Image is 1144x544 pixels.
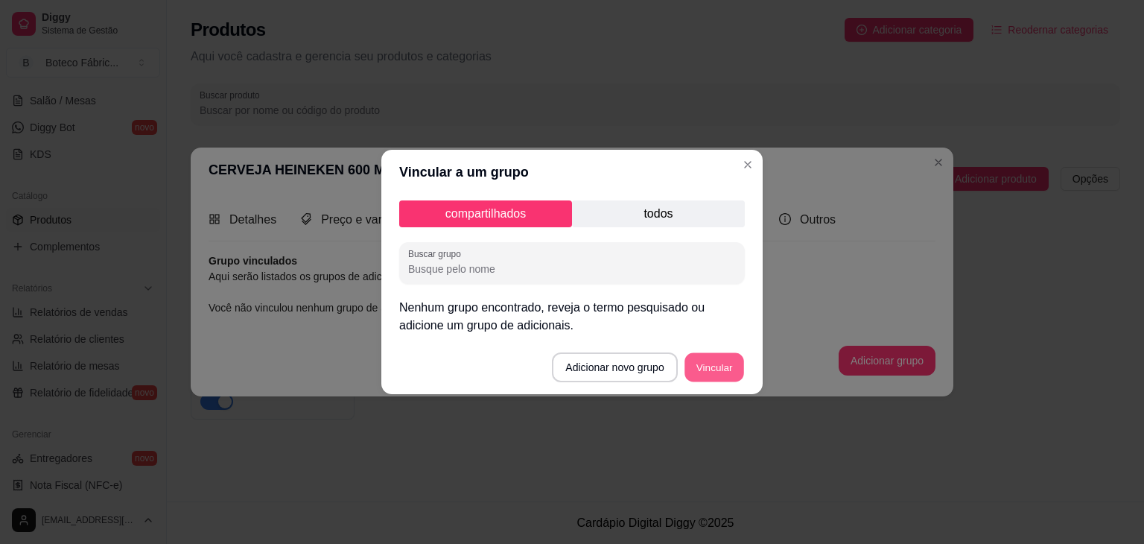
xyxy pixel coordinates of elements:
[399,299,745,335] p: Nenhum grupo encontrado, reveja o termo pesquisado ou adicione um grupo de adicionais.
[408,262,736,276] input: Buscar grupo
[381,150,763,194] header: Vincular a um grupo
[736,153,760,177] button: Close
[399,200,572,227] p: compartilhados
[552,352,677,382] button: Adicionar novo grupo
[684,353,744,382] button: Vincular
[572,200,745,227] p: todos
[408,247,466,260] label: Buscar grupo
